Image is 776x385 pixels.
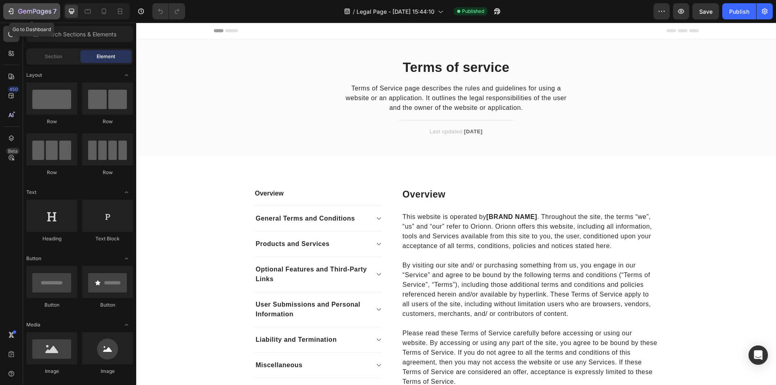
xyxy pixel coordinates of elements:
[120,318,133,331] span: Toggle open
[120,191,219,201] p: General Terms and Conditions
[120,217,194,226] p: Products and Services
[26,72,42,79] span: Layout
[119,166,245,176] p: Overview
[729,7,749,16] div: Publish
[120,69,133,82] span: Toggle open
[26,169,77,176] div: Row
[26,301,77,309] div: Button
[722,3,756,19] button: Publish
[328,106,346,112] strong: [DATE]
[692,3,719,19] button: Save
[353,7,355,16] span: /
[26,321,40,328] span: Media
[120,277,232,297] p: User Submissions and Personal Information
[82,169,133,176] div: Row
[26,189,36,196] span: Text
[350,191,401,198] strong: [BRAND NAME]
[97,53,115,60] span: Element
[82,368,133,375] div: Image
[120,252,133,265] span: Toggle open
[206,105,434,113] p: Last updated:
[120,338,167,347] p: Miscellaneous
[206,37,434,53] p: Terms of service
[136,23,776,385] iframe: Design area
[26,118,77,125] div: Row
[699,8,713,15] span: Save
[120,312,201,322] p: Liability and Termination
[120,186,133,199] span: Toggle open
[266,166,521,178] p: Overview
[26,255,41,262] span: Button
[266,306,521,364] p: Please read these Terms of Service carefully before accessing or using our website. By accessing ...
[53,6,57,16] p: 7
[26,235,77,242] div: Heading
[152,3,185,19] div: Undo/Redo
[8,86,19,93] div: 450
[266,238,521,296] p: By visiting our site and/ or purchasing something from us, you engage in our “Service” and agree ...
[82,118,133,125] div: Row
[749,345,768,365] div: Open Intercom Messenger
[6,148,19,154] div: Beta
[356,7,434,16] span: Legal Page - [DATE] 15:44:10
[120,242,232,261] p: Optional Features and Third-Party Links
[82,235,133,242] div: Text Block
[45,53,62,60] span: Section
[26,368,77,375] div: Image
[82,301,133,309] div: Button
[266,189,521,228] p: This website is operated by . Throughout the site, the terms “we”, “us” and “our” refer to Orionn...
[462,8,484,15] span: Published
[3,3,60,19] button: 7
[206,61,434,90] p: Terms of Service page describes the rules and guidelines for using a website or an application. I...
[26,26,133,42] input: Search Sections & Elements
